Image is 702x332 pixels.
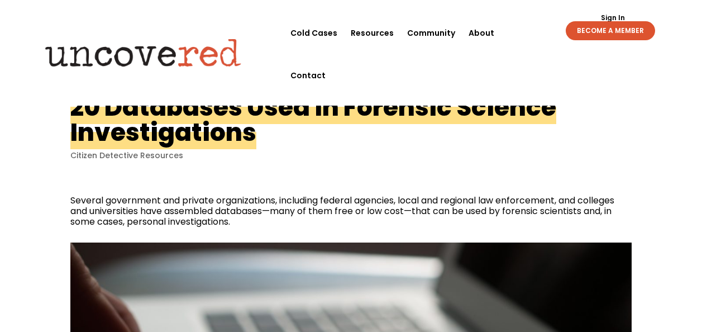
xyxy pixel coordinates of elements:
[469,12,494,54] a: About
[70,194,614,228] span: Several government and private organizations, including federal agencies, local and regional law ...
[36,31,251,74] img: Uncovered logo
[70,90,556,149] h1: 20 Databases Used in Forensic Science Investigations
[407,12,455,54] a: Community
[290,54,326,97] a: Contact
[290,12,337,54] a: Cold Cases
[595,15,631,21] a: Sign In
[351,12,394,54] a: Resources
[566,21,655,40] a: BECOME A MEMBER
[70,150,183,161] a: Citizen Detective Resources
